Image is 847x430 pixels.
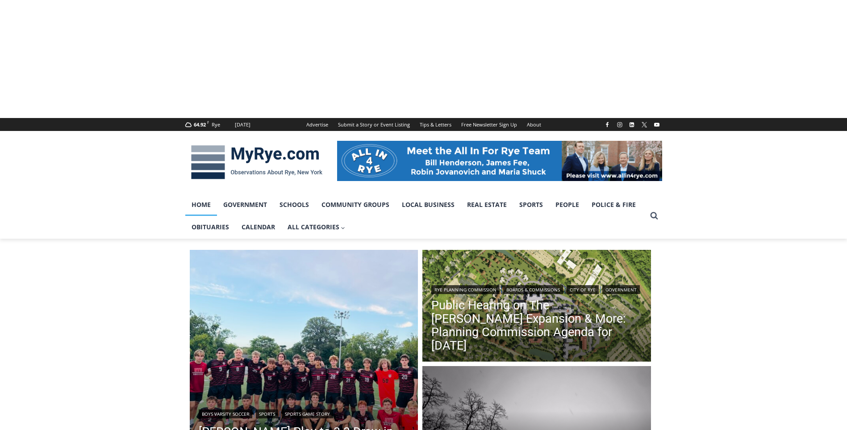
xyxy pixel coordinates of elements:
[301,118,546,131] nav: Secondary Navigation
[585,194,642,216] a: Police & Fire
[456,118,522,131] a: Free Newsletter Sign Up
[567,285,599,294] a: City of Rye
[602,285,640,294] a: Government
[503,285,563,294] a: Boards & Commissions
[256,409,278,418] a: Sports
[513,194,549,216] a: Sports
[415,118,456,131] a: Tips & Letters
[431,283,642,294] div: | | |
[207,120,209,125] span: F
[212,121,220,129] div: Rye
[281,216,352,238] a: All Categories
[273,194,315,216] a: Schools
[639,119,650,130] a: X
[522,118,546,131] a: About
[235,121,250,129] div: [DATE]
[337,141,662,181] img: All in for Rye
[431,285,500,294] a: Rye Planning Commission
[431,299,642,352] a: Public Hearing on The [PERSON_NAME] Expansion & More: Planning Commission Agenda for [DATE]
[194,121,206,128] span: 64.92
[185,194,646,239] nav: Primary Navigation
[199,408,409,418] div: | |
[288,222,346,232] span: All Categories
[333,118,415,131] a: Submit a Story or Event Listing
[646,208,662,224] button: View Search Form
[235,216,281,238] a: Calendar
[626,119,637,130] a: Linkedin
[185,194,217,216] a: Home
[185,216,235,238] a: Obituaries
[315,194,396,216] a: Community Groups
[217,194,273,216] a: Government
[199,409,252,418] a: Boys Varsity Soccer
[301,118,333,131] a: Advertise
[282,409,333,418] a: Sports Game Story
[461,194,513,216] a: Real Estate
[422,250,651,364] img: (PHOTO: Illustrative plan of The Osborn's proposed site plan from the July 105h public hearing. T...
[549,194,585,216] a: People
[185,139,328,185] img: MyRye.com
[396,194,461,216] a: Local Business
[422,250,651,364] a: Read More Public Hearing on The Osborn Expansion & More: Planning Commission Agenda for Tuesday, ...
[602,119,613,130] a: Facebook
[651,119,662,130] a: YouTube
[614,119,625,130] a: Instagram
